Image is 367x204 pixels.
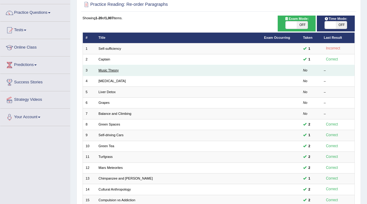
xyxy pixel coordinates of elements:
div: Showing of items. [83,16,355,20]
div: – [324,90,352,95]
a: Success Stories [0,74,70,89]
td: 4 [83,76,96,86]
span: OFF [297,21,308,29]
div: Correct [324,56,340,63]
td: 2 [83,54,96,65]
span: Exam Mode: [283,16,311,22]
span: You can still take this question [306,187,312,192]
div: Show exams occurring in exams [278,16,316,31]
a: Exam Occurring [264,36,290,39]
a: Mars Meteorites [98,166,123,169]
a: Self-driving Cars [98,133,124,137]
span: You can still take this question [306,198,312,203]
td: 14 [83,184,96,195]
em: No [303,112,307,115]
a: Strategy Videos [0,91,70,107]
a: Captain [98,57,110,61]
a: [MEDICAL_DATA] [98,79,126,83]
a: Your Account [0,109,70,124]
td: 12 [83,162,96,173]
td: 13 [83,173,96,184]
a: Practice Questions [0,4,70,20]
div: Correct [324,122,340,128]
td: 5 [83,87,96,97]
span: You can still take this question [306,165,312,171]
div: – [324,68,352,73]
div: – [324,111,352,116]
td: 10 [83,141,96,151]
a: Turfgrass [98,155,113,158]
a: Green Spaces [98,122,120,126]
span: You can still take this question [306,46,312,52]
a: Compulsion vs Addiction [98,198,135,202]
a: Self-sufficiency [98,47,121,50]
b: 1-20 [95,16,102,20]
th: Taken [300,32,321,43]
span: Time Mode: [322,16,349,22]
a: Grapes [98,101,109,104]
div: Correct [324,165,340,171]
a: Balance and Climbing [98,112,131,115]
span: You can still take this question [306,133,312,138]
td: 7 [83,108,96,119]
td: 6 [83,97,96,108]
h2: Practice Reading: Re-order Paragraphs [83,1,251,9]
div: Correct [324,197,340,203]
div: Correct [324,154,340,160]
a: Predictions [0,56,70,72]
th: Last Result [321,32,355,43]
a: Green Tea [98,144,114,148]
th: # [83,32,96,43]
a: Music Theory [98,68,119,72]
td: 1 [83,43,96,54]
a: Cultural Anthropology [98,188,131,191]
td: 11 [83,152,96,162]
span: You can still take this question [306,154,312,160]
div: Correct [324,186,340,192]
span: OFF [336,21,347,29]
span: You can still take this question [306,176,312,181]
a: Chimpanzee and [PERSON_NAME] [98,177,153,180]
a: Tests [0,22,70,37]
b: 1,007 [105,16,113,20]
div: Correct [324,176,340,182]
div: Incorrect [324,46,343,52]
td: 8 [83,119,96,130]
em: No [303,90,307,94]
em: No [303,79,307,83]
em: No [303,101,307,104]
div: – [324,79,352,84]
span: You can still take this question [306,144,312,149]
td: 9 [83,130,96,141]
span: You can still take this question [306,122,312,127]
td: 3 [83,65,96,76]
a: Online Class [0,39,70,54]
div: Correct [324,143,340,149]
th: Title [96,32,261,43]
div: – [324,100,352,105]
a: Liver Detox [98,90,116,94]
span: You can still take this question [306,57,312,62]
em: No [303,68,307,72]
div: Correct [324,132,340,138]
